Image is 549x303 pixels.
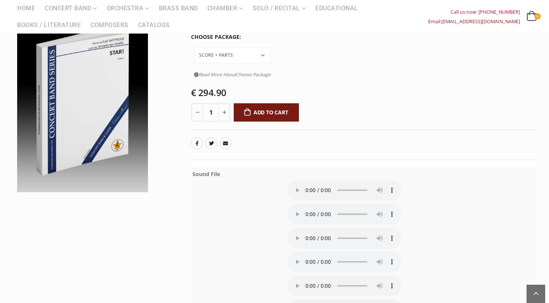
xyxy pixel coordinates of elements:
[86,17,133,34] a: Composers
[220,137,232,149] a: Email
[428,17,520,26] div: Email:
[17,9,148,192] img: SMP-10-0016 3D
[535,13,541,19] span: 0
[194,70,271,79] a: Read More AboutChoose Package
[13,17,85,34] a: Books / Literature
[191,86,226,99] bdi: 294.90
[133,17,175,34] a: Catalogs
[191,137,203,149] a: Facebook
[205,137,217,149] a: Twitter
[202,103,219,122] input: Product quantity
[441,18,520,25] a: [EMAIL_ADDRESS][DOMAIN_NAME]
[191,103,203,122] button: -
[191,29,241,45] label: Choose Package
[219,103,230,122] button: +
[428,7,520,17] div: Call us now: [PHONE_NUMBER]
[191,86,196,99] span: €
[193,170,220,178] b: Sound File
[234,103,299,122] button: Add to cart
[236,71,271,78] span: Choose Package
